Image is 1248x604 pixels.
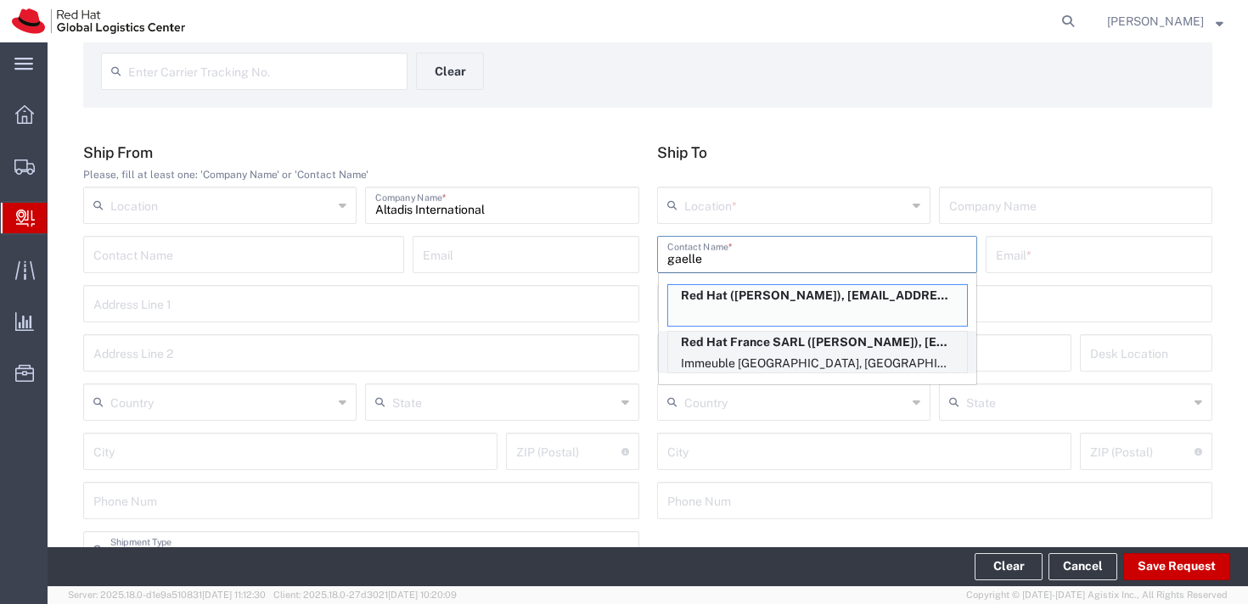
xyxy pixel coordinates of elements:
button: Save Request [1123,553,1230,580]
p: Immeuble [GEOGRAPHIC_DATA], [GEOGRAPHIC_DATA]¨re Lefoullon, FLEX, PUTEAUX, 92800, FR [668,353,967,374]
p: Red Hat France SARL (Gaelle Molle), gmolle@redhat.com [668,332,967,353]
button: Clear [975,553,1043,580]
div: Please, fill at least one: 'Company Name' or 'Contact Name' [83,167,639,182]
span: [DATE] 10:20:09 [388,590,457,600]
h5: Ship From [83,143,639,161]
button: [PERSON_NAME] [1106,11,1224,31]
span: Irene Tirozzi [1107,12,1204,31]
span: Client: 2025.18.0-27d3021 [273,590,457,600]
button: Clear [416,53,484,90]
p: Red Hat (Gaelle Annie Fournier), gfournie@redhat.com [668,285,967,306]
img: logo [12,8,185,34]
span: Copyright © [DATE]-[DATE] Agistix Inc., All Rights Reserved [966,588,1228,602]
a: Cancel [1048,553,1117,580]
h5: Ship To [657,143,1213,161]
span: Server: 2025.18.0-d1e9a510831 [68,590,266,600]
span: [DATE] 11:12:30 [202,590,266,600]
